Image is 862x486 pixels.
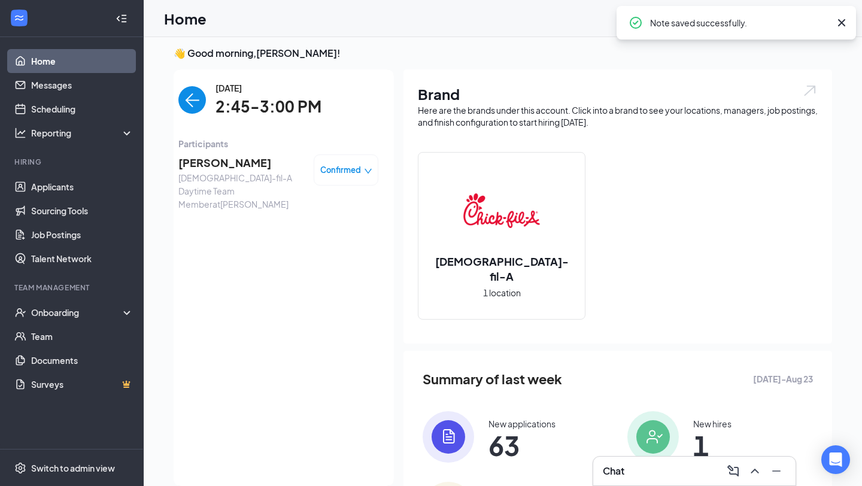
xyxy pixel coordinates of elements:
[693,435,732,456] span: 1
[650,16,830,30] div: Note saved successfully.
[724,461,743,481] button: ComposeMessage
[31,127,134,139] div: Reporting
[726,464,740,478] svg: ComposeMessage
[767,461,786,481] button: Minimize
[418,254,585,284] h2: [DEMOGRAPHIC_DATA]-fil-A
[418,104,818,128] div: Here are the brands under this account. Click into a brand to see your locations, managers, job p...
[178,137,378,150] span: Participants
[31,247,133,271] a: Talent Network
[418,84,818,104] h1: Brand
[31,49,133,73] a: Home
[31,73,133,97] a: Messages
[423,369,562,390] span: Summary of last week
[603,464,624,478] h3: Chat
[423,411,474,463] img: icon
[748,464,762,478] svg: ChevronUp
[31,175,133,199] a: Applicants
[31,324,133,348] a: Team
[215,95,321,119] span: 2:45-3:00 PM
[769,464,784,478] svg: Minimize
[178,86,206,114] button: back-button
[14,157,131,167] div: Hiring
[31,348,133,372] a: Documents
[116,13,128,25] svg: Collapse
[31,199,133,223] a: Sourcing Tools
[31,223,133,247] a: Job Postings
[629,16,643,30] svg: CheckmarkCircle
[178,171,304,211] span: [DEMOGRAPHIC_DATA]-fil-A Daytime Team Member at [PERSON_NAME]
[164,8,207,29] h1: Home
[834,16,849,30] svg: Cross
[14,283,131,293] div: Team Management
[14,306,26,318] svg: UserCheck
[320,164,361,176] span: Confirmed
[693,418,732,430] div: New hires
[488,418,556,430] div: New applications
[821,445,850,474] div: Open Intercom Messenger
[13,12,25,24] svg: WorkstreamLogo
[627,411,679,463] img: icon
[745,461,764,481] button: ChevronUp
[753,372,813,385] span: [DATE] - Aug 23
[31,462,115,474] div: Switch to admin view
[488,435,556,456] span: 63
[31,306,123,318] div: Onboarding
[463,172,540,249] img: Chick-fil-A
[31,97,133,121] a: Scheduling
[14,462,26,474] svg: Settings
[174,47,832,60] h3: 👋 Good morning, [PERSON_NAME] !
[215,81,321,95] span: [DATE]
[178,154,304,171] span: [PERSON_NAME]
[364,167,372,175] span: down
[802,84,818,98] img: open.6027fd2a22e1237b5b06.svg
[483,286,521,299] span: 1 location
[14,127,26,139] svg: Analysis
[31,372,133,396] a: SurveysCrown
